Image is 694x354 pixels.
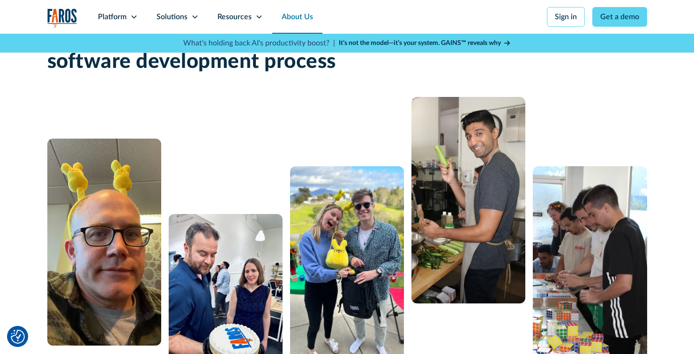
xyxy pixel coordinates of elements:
[183,37,335,49] p: What's holding back AI's productivity boost? |
[11,330,25,344] button: Cookie Settings
[592,7,647,27] a: Get a demo
[411,97,525,303] img: man cooking with celery
[11,330,25,344] img: Revisit consent button
[339,40,501,46] strong: It’s not the model—it’s your system. GAINS™ reveals why
[157,11,187,22] div: Solutions
[339,38,511,48] a: It’s not the model—it’s your system. GAINS™ reveals why
[547,7,585,27] a: Sign in
[47,8,77,28] a: home
[217,11,252,22] div: Resources
[47,139,161,346] img: A man with glasses and a bald head wearing a yellow bunny headband.
[98,11,127,22] div: Platform
[47,8,77,28] img: Logo of the analytics and reporting company Faros.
